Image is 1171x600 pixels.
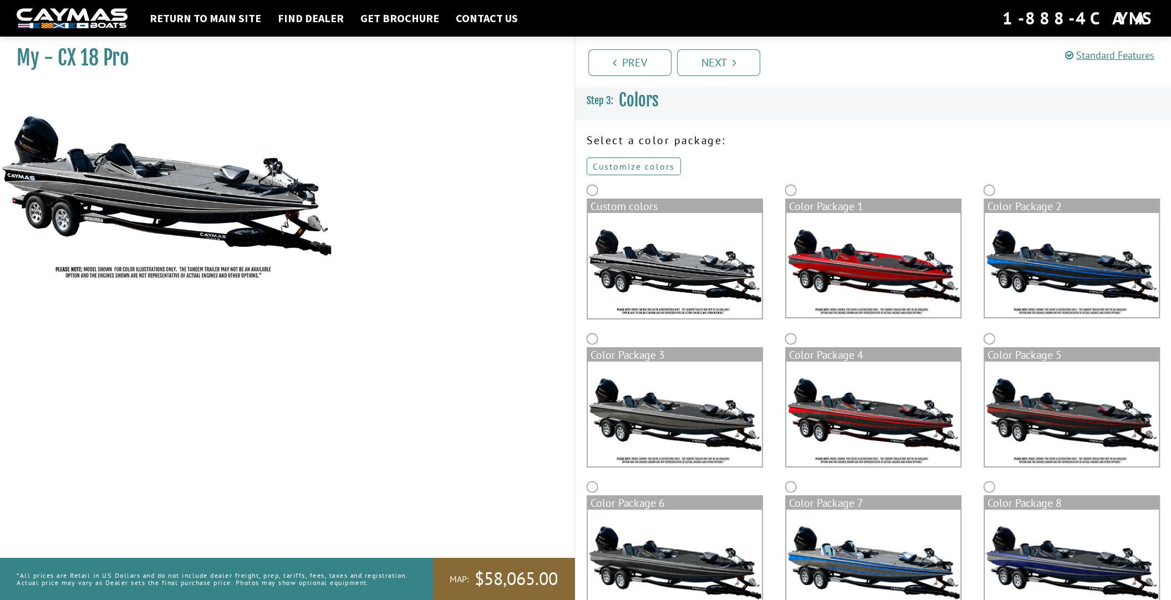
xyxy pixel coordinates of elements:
[588,496,762,510] div: Color Package 6
[587,157,681,175] a: Customize colors
[355,11,445,26] a: Get Brochure
[576,80,1171,121] h3: Colors
[786,348,960,362] div: Color Package 4
[985,200,1159,213] div: Color Package 2
[17,566,408,592] p: *All prices are Retail in US Dollars and do not include dealer freight, prep, tariffs, fees, taxe...
[985,213,1159,317] img: color_package_293.png
[1065,49,1154,62] a: Standard Features
[985,348,1159,362] div: Color Package 5
[475,567,558,591] span: $58,065.00
[585,48,1171,76] ul: Pagination
[450,573,469,585] span: MAP:
[17,45,547,70] h1: My - CX 18 Pro
[786,362,960,466] img: color_package_295.png
[433,558,574,600] a: MAP:$58,065.00
[588,49,671,76] a: Prev
[677,49,760,76] a: Next
[450,11,523,26] a: Contact Us
[17,8,128,29] img: white-logo-c9c8dbefe5ff5ceceb0f0178aa75bf4bb51f6bca0971e226c86eb53dfe498488.png
[587,132,1160,149] p: Select a color package:
[786,200,960,213] div: Color Package 1
[588,213,762,318] img: cx18-Base-Layer.png
[588,200,762,213] div: Custom colors
[588,362,762,466] img: color_package_294.png
[786,213,960,317] img: color_package_292.png
[985,362,1159,466] img: color_package_296.png
[1002,6,1154,30] div: 1-888-4CAYMAS
[985,496,1159,510] div: Color Package 8
[272,11,349,26] a: Find Dealer
[144,11,267,26] a: Return to main site
[588,348,762,362] div: Color Package 3
[786,496,960,510] div: Color Package 7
